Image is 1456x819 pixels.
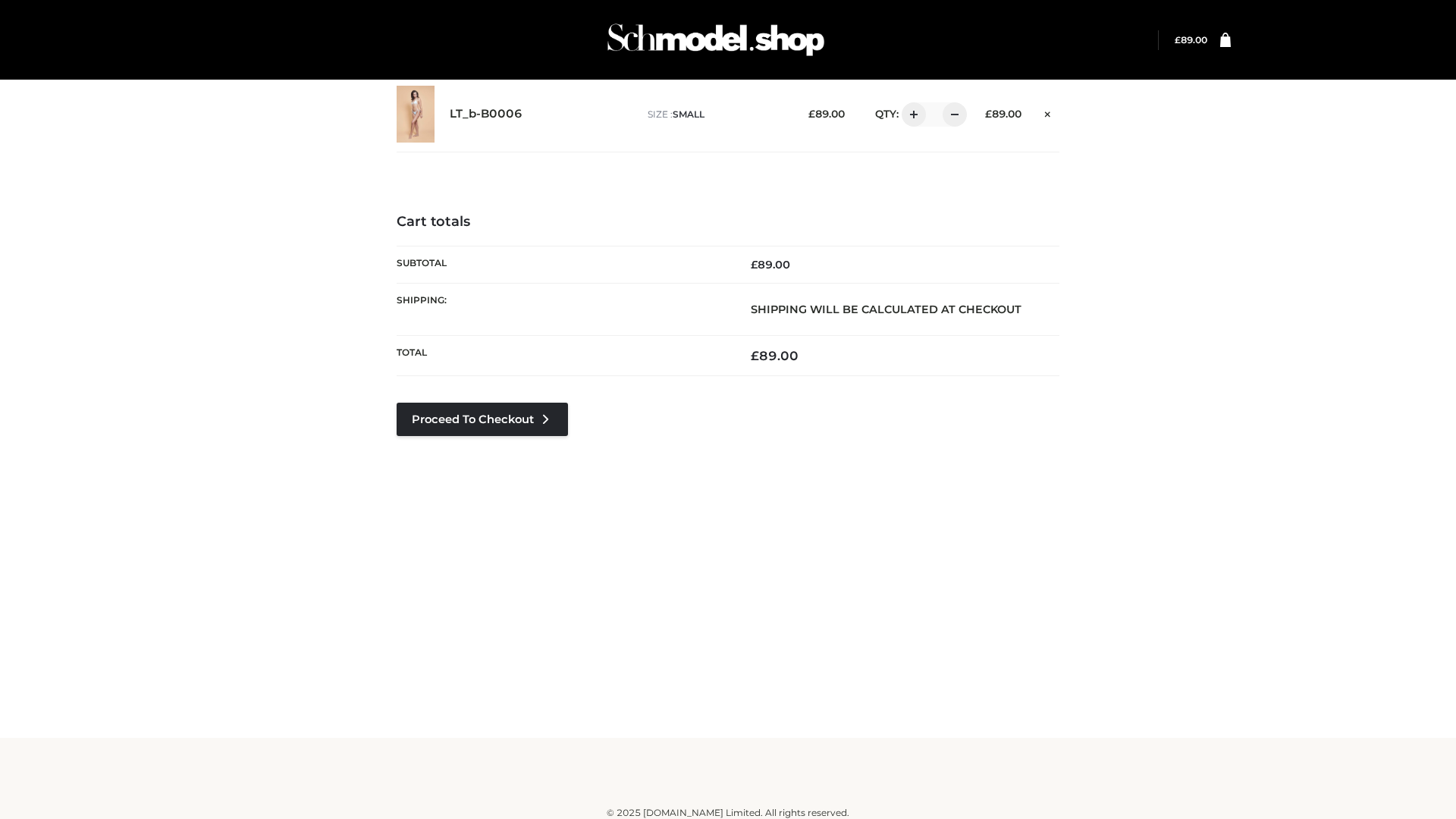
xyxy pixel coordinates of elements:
[751,258,758,271] span: £
[397,246,728,283] th: Subtotal
[397,214,1059,231] h4: Cart totals
[751,303,1021,316] strong: Shipping will be calculated at checkout
[602,10,830,70] img: Schmodel Admin 964
[1175,34,1207,45] bdi: 89.00
[397,86,435,143] img: LT_b-B0006 - SMALL
[1037,102,1059,122] a: Remove this item
[985,108,992,120] span: £
[1175,34,1207,45] a: £89.00
[450,107,522,121] a: LT_b-B0006
[808,108,845,120] bdi: 89.00
[808,108,815,120] span: £
[751,258,790,271] bdi: 89.00
[397,283,728,335] th: Shipping:
[985,108,1021,120] bdi: 89.00
[860,102,962,127] div: QTY:
[397,403,568,436] a: Proceed to Checkout
[751,348,799,363] bdi: 89.00
[1175,34,1181,45] span: £
[673,108,704,120] span: SMALL
[397,336,728,376] th: Total
[751,348,759,363] span: £
[648,108,785,121] p: size :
